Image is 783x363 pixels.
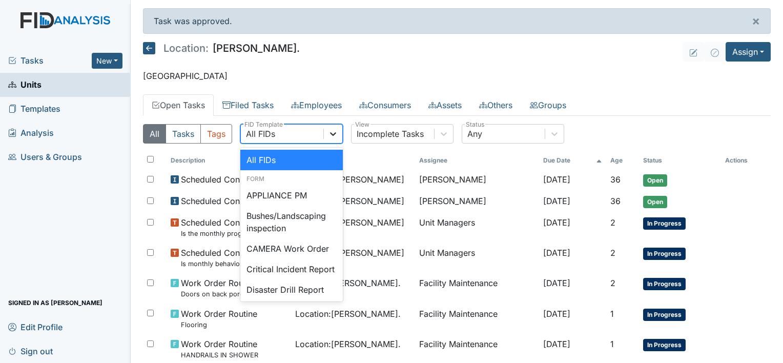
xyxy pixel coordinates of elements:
span: In Progress [643,339,686,351]
span: 2 [610,248,615,258]
div: All FIDs [246,128,275,140]
span: 36 [610,174,621,185]
span: Open [643,174,667,187]
span: Consumer : [PERSON_NAME] [295,173,404,186]
td: Facility Maintenance [415,304,539,334]
small: Flooring [181,320,257,330]
span: Analysis [8,125,54,141]
span: [DATE] [543,309,570,319]
a: Tasks [8,54,92,67]
small: HANDRAILS IN SHOWER [181,350,258,360]
span: 2 [610,217,615,228]
span: [DATE] [543,278,570,288]
span: Templates [8,101,60,117]
button: Tasks [166,124,201,144]
div: Form [240,174,343,184]
div: EMERGENCY Work Order [240,300,343,333]
span: Scheduled Consumer Chart Review Is the monthly program review completed by the 15th of the previo... [181,216,286,238]
td: Unit Managers [415,212,539,243]
span: 1 [610,339,614,349]
button: × [741,9,770,33]
span: Consumer : [PERSON_NAME] [295,247,404,259]
th: Toggle SortBy [639,152,721,169]
input: Toggle All Rows Selected [147,156,154,163]
th: Toggle SortBy [539,152,606,169]
span: Signed in as [PERSON_NAME] [8,295,102,311]
span: Location : [PERSON_NAME]. [295,338,401,350]
span: Work Order Routine Doors on back porch [181,277,257,299]
div: Bushes/Landscaping inspection [240,206,343,238]
span: [DATE] [543,217,570,228]
div: Task was approved. [143,8,771,34]
span: Scheduled Consumer Chart Review Is monthly behavior data noted in Q Review (programmatic reports)? [181,247,286,269]
div: Disaster Drill Report [240,279,343,300]
span: 2 [610,278,615,288]
div: Incomplete Tasks [357,128,424,140]
span: Units [8,77,42,93]
td: [PERSON_NAME] [415,169,539,191]
p: [GEOGRAPHIC_DATA] [143,70,771,82]
small: Is the monthly program review completed by the 15th of the previous month? [181,229,286,238]
td: [PERSON_NAME] [415,191,539,212]
span: Users & Groups [8,149,82,165]
th: Toggle SortBy [606,152,640,169]
span: [DATE] [543,174,570,185]
span: In Progress [643,217,686,230]
a: Employees [282,94,351,116]
button: All [143,124,166,144]
span: Consumer : [PERSON_NAME] [295,195,404,207]
span: Location : [PERSON_NAME]. [295,308,401,320]
a: Others [470,94,521,116]
button: Assign [726,42,771,62]
span: 1 [610,309,614,319]
td: Unit Managers [415,243,539,273]
a: Open Tasks [143,94,214,116]
span: Scheduled Consumer Chart Review [181,195,286,207]
h5: [PERSON_NAME]. [143,42,300,54]
span: In Progress [643,278,686,290]
span: Scheduled Consumer Chart Review [181,173,286,186]
span: [DATE] [543,339,570,349]
small: Is monthly behavior data noted in Q Review (programmatic reports)? [181,259,286,269]
a: Assets [420,94,470,116]
div: Type filter [143,124,232,144]
span: Work Order Routine Flooring [181,308,257,330]
th: Toggle SortBy [167,152,291,169]
a: Filed Tasks [214,94,282,116]
button: Tags [200,124,232,144]
a: Groups [521,94,575,116]
small: Doors on back porch [181,289,257,299]
div: Any [467,128,482,140]
div: CAMERA Work Order [240,238,343,259]
span: [DATE] [543,196,570,206]
span: [DATE] [543,248,570,258]
div: All FIDs [240,150,343,170]
th: Toggle SortBy [291,152,415,169]
span: Open [643,196,667,208]
span: Consumer : [PERSON_NAME] [295,216,404,229]
td: Facility Maintenance [415,273,539,303]
th: Actions [721,152,771,169]
button: New [92,53,122,69]
th: Assignee [415,152,539,169]
span: Work Order Routine HANDRAILS IN SHOWER [181,338,258,360]
a: Consumers [351,94,420,116]
span: Location: [163,43,209,53]
span: 36 [610,196,621,206]
span: × [752,13,760,28]
span: In Progress [643,248,686,260]
span: Edit Profile [8,319,63,335]
span: Location : [PERSON_NAME]. [295,277,401,289]
div: Critical Incident Report [240,259,343,279]
span: In Progress [643,309,686,321]
span: Sign out [8,343,53,359]
div: APPLIANCE PM [240,185,343,206]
